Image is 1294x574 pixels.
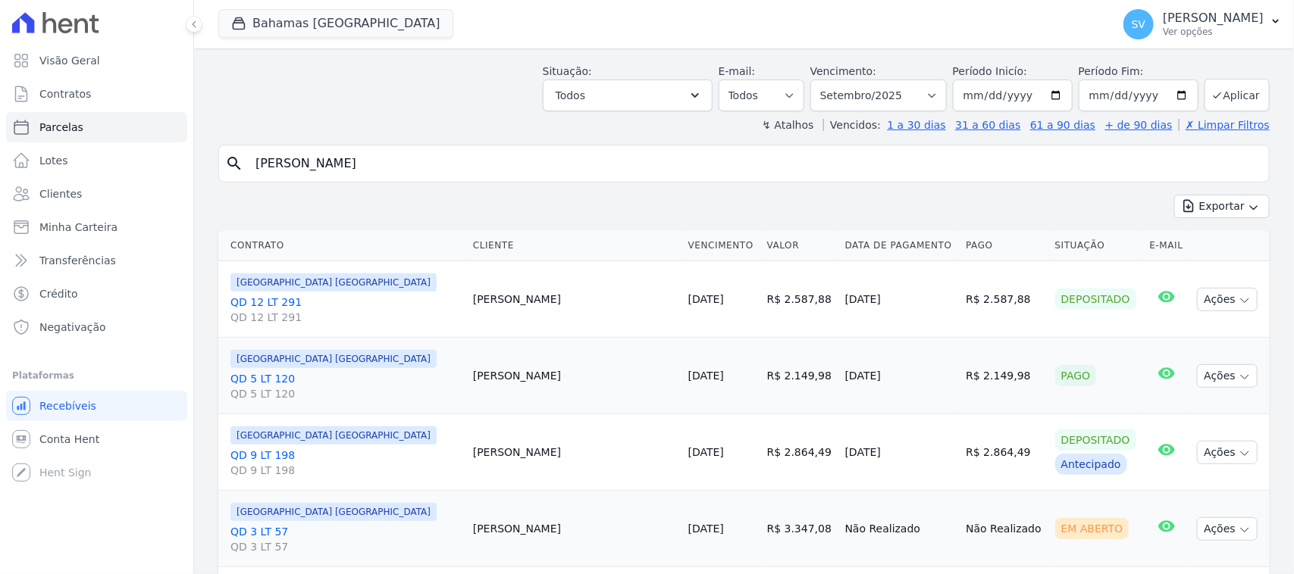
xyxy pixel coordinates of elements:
[761,414,839,491] td: R$ 2.864,49
[467,491,682,567] td: [PERSON_NAME]
[12,367,181,385] div: Plataformas
[556,86,585,105] span: Todos
[218,9,453,38] button: Bahamas [GEOGRAPHIC_DATA]
[823,119,881,131] label: Vencidos:
[230,386,461,401] span: QD 5 LT 120
[1144,230,1190,261] th: E-mail
[543,65,592,77] label: Situação:
[6,312,187,342] a: Negativação
[39,253,116,268] span: Transferências
[467,261,682,338] td: [PERSON_NAME]
[810,65,876,77] label: Vencimento:
[1132,19,1145,30] span: SV
[682,230,761,261] th: Vencimento
[761,261,839,338] td: R$ 2.587,88
[1197,364,1258,388] button: Ações
[39,153,68,168] span: Lotes
[6,424,187,454] a: Conta Hent
[955,119,1020,131] a: 31 a 60 dias
[6,391,187,421] a: Recebíveis
[246,148,1263,179] input: Buscar por nome do lote ou do cliente
[953,65,1027,77] label: Período Inicío:
[1163,11,1264,26] p: [PERSON_NAME]
[467,230,682,261] th: Cliente
[1049,230,1144,261] th: Situação
[6,45,187,76] a: Visão Geral
[960,230,1048,261] th: Pago
[230,350,437,368] span: [GEOGRAPHIC_DATA] [GEOGRAPHIC_DATA]
[225,154,243,173] i: search
[1079,64,1198,80] label: Período Fim:
[230,448,461,478] a: QD 9 LT 198QD 9 LT 198
[761,338,839,414] td: R$ 2.149,98
[39,320,106,335] span: Negativação
[230,426,437,445] span: [GEOGRAPHIC_DATA] [GEOGRAPHIC_DATA]
[1055,365,1097,386] div: Pago
[230,539,461,554] span: QD 3 LT 57
[839,338,960,414] td: [DATE]
[39,220,117,235] span: Minha Carteira
[39,286,78,301] span: Crédito
[1174,195,1270,218] button: Exportar
[839,491,960,567] td: Não Realizado
[688,446,724,458] a: [DATE]
[1055,454,1127,475] div: Antecipado
[1179,119,1270,131] a: ✗ Limpar Filtros
[761,491,839,567] td: R$ 3.347,08
[719,65,756,77] label: E-mail:
[6,245,187,276] a: Transferências
[218,230,467,261] th: Contrato
[230,371,461,401] a: QD 5 LT 120QD 5 LT 120
[1205,79,1270,111] button: Aplicar
[688,523,724,535] a: [DATE]
[839,230,960,261] th: Data de Pagamento
[1055,289,1136,310] div: Depositado
[6,145,187,176] a: Lotes
[230,310,461,325] span: QD 12 LT 291
[39,53,100,68] span: Visão Geral
[6,112,187,142] a: Parcelas
[467,414,682,491] td: [PERSON_NAME]
[888,119,946,131] a: 1 a 30 dias
[960,261,1048,338] td: R$ 2.587,88
[1197,288,1258,311] button: Ações
[39,86,91,101] span: Contratos
[960,414,1048,491] td: R$ 2.864,49
[230,524,461,554] a: QD 3 LT 57QD 3 LT 57
[230,295,461,325] a: QD 12 LT 291QD 12 LT 291
[960,338,1048,414] td: R$ 2.149,98
[6,79,187,109] a: Contratos
[6,279,187,309] a: Crédito
[839,261,960,338] td: [DATE]
[1055,518,1130,539] div: Em Aberto
[39,120,83,135] span: Parcelas
[230,503,437,521] span: [GEOGRAPHIC_DATA] [GEOGRAPHIC_DATA]
[39,186,82,201] span: Clientes
[762,119,813,131] label: ↯ Atalhos
[1197,517,1258,541] button: Ações
[6,179,187,209] a: Clientes
[230,463,461,478] span: QD 9 LT 198
[1030,119,1095,131] a: 61 a 90 dias
[960,491,1048,567] td: Não Realizado
[1197,441,1258,464] button: Ações
[688,293,724,305] a: [DATE]
[1105,119,1173,131] a: + de 90 dias
[39,398,96,413] span: Recebíveis
[230,273,437,292] span: [GEOGRAPHIC_DATA] [GEOGRAPHIC_DATA]
[1111,3,1294,45] button: SV [PERSON_NAME] Ver opções
[1055,429,1136,451] div: Depositado
[688,370,724,382] a: [DATE]
[39,432,99,447] span: Conta Hent
[1163,26,1264,38] p: Ver opções
[543,80,713,111] button: Todos
[761,230,839,261] th: Valor
[839,414,960,491] td: [DATE]
[467,338,682,414] td: [PERSON_NAME]
[6,212,187,242] a: Minha Carteira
